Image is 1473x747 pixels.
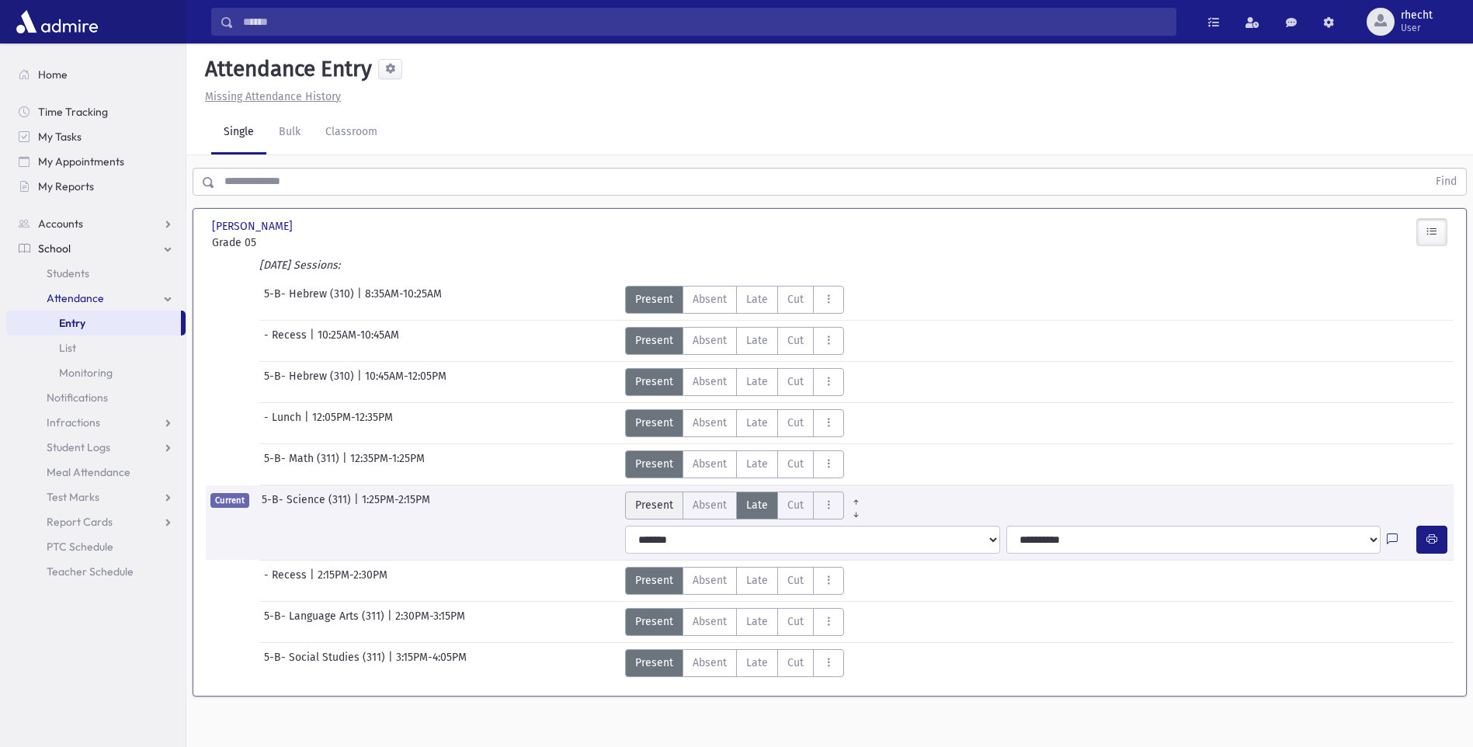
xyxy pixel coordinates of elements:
span: Absent [693,332,727,349]
span: - Recess [264,567,310,595]
span: Late [746,655,768,671]
span: Present [635,456,673,472]
a: Accounts [6,211,186,236]
span: Late [746,291,768,307]
span: 5-B- Hebrew (310) [264,286,357,314]
span: | [354,492,362,519]
a: My Tasks [6,124,186,149]
span: 5-B- Language Arts (311) [264,608,387,636]
div: AttTypes [625,409,844,437]
span: Late [746,373,768,390]
span: | [310,567,318,595]
span: Cut [787,456,804,472]
span: Students [47,266,89,280]
span: 10:25AM-10:45AM [318,327,399,355]
span: 5-B- Science (311) [262,492,354,519]
a: Student Logs [6,435,186,460]
div: AttTypes [625,608,844,636]
div: AttTypes [625,450,844,478]
span: Present [635,332,673,349]
span: Absent [693,373,727,390]
a: All Prior [844,492,868,504]
span: Teacher Schedule [47,565,134,578]
span: 2:15PM-2:30PM [318,567,387,595]
span: Monitoring [59,366,113,380]
span: Report Cards [47,515,113,529]
span: 5-B- Social Studies (311) [264,649,388,677]
a: Meal Attendance [6,460,186,485]
span: My Appointments [38,155,124,169]
a: Missing Attendance History [199,90,341,103]
span: Accounts [38,217,83,231]
span: Present [635,497,673,513]
span: Entry [59,316,85,330]
span: Grade 05 [212,235,405,251]
a: Students [6,261,186,286]
a: Home [6,62,186,87]
a: Test Marks [6,485,186,509]
div: AttTypes [625,286,844,314]
span: Late [746,572,768,589]
span: My Reports [38,179,94,193]
a: All Later [844,504,868,516]
span: rhecht [1401,9,1433,22]
a: Infractions [6,410,186,435]
span: Cut [787,497,804,513]
a: Report Cards [6,509,186,534]
a: Time Tracking [6,99,186,124]
span: User [1401,22,1433,34]
span: Present [635,373,673,390]
span: School [38,241,71,255]
input: Search [234,8,1176,36]
span: Present [635,415,673,431]
span: 12:35PM-1:25PM [350,450,425,478]
a: Monitoring [6,360,186,385]
div: AttTypes [625,649,844,677]
span: Late [746,497,768,513]
div: AttTypes [625,327,844,355]
span: Current [210,493,249,508]
span: Late [746,332,768,349]
i: [DATE] Sessions: [259,259,340,272]
span: 8:35AM-10:25AM [365,286,442,314]
span: Cut [787,613,804,630]
a: School [6,236,186,261]
a: Attendance [6,286,186,311]
span: 1:25PM-2:15PM [362,492,430,519]
span: 3:15PM-4:05PM [396,649,467,677]
span: Late [746,613,768,630]
span: | [357,368,365,396]
span: Home [38,68,68,82]
span: Late [746,456,768,472]
span: 5-B- Hebrew (310) [264,368,357,396]
span: - Lunch [264,409,304,437]
span: 5-B- Math (311) [264,450,342,478]
span: Present [635,655,673,671]
span: Cut [787,415,804,431]
span: | [357,286,365,314]
span: Student Logs [47,440,110,454]
span: PTC Schedule [47,540,113,554]
a: Bulk [266,111,313,155]
span: Cut [787,655,804,671]
span: Absent [693,655,727,671]
span: Present [635,613,673,630]
span: Present [635,291,673,307]
span: Absent [693,572,727,589]
span: Cut [787,572,804,589]
span: Absent [693,613,727,630]
span: 12:05PM-12:35PM [312,409,393,437]
a: PTC Schedule [6,534,186,559]
a: Notifications [6,385,186,410]
a: My Reports [6,174,186,199]
span: 10:45AM-12:05PM [365,368,446,396]
span: Present [635,572,673,589]
a: My Appointments [6,149,186,174]
span: Infractions [47,415,100,429]
div: AttTypes [625,368,844,396]
span: | [342,450,350,478]
span: Cut [787,373,804,390]
u: Missing Attendance History [205,90,341,103]
a: Teacher Schedule [6,559,186,584]
a: Classroom [313,111,390,155]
